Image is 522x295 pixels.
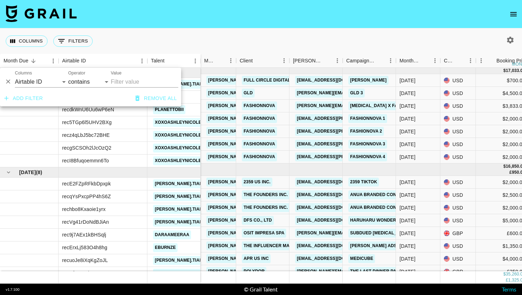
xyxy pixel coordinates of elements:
[242,152,277,161] a: Fashionnova
[153,118,203,127] a: xoxoashleynicole
[399,230,415,237] div: Jul '25
[48,56,59,66] button: Menu
[295,76,375,85] a: [EMAIL_ADDRESS][DOMAIN_NAME]
[295,114,411,123] a: [EMAIL_ADDRESS][PERSON_NAME][DOMAIN_NAME]
[503,68,506,74] div: $
[440,112,476,125] div: USD
[348,267,436,276] a: The Last Dinner Party - The Killer
[348,178,379,187] a: 2359 TikTok
[236,54,289,68] div: Client
[62,180,111,187] div: recE2FZpRFkbDpxpk
[244,286,278,293] div: © Grail Talent
[440,176,476,189] div: USD
[6,5,77,22] img: Grail Talent
[190,56,201,66] button: Menu
[111,76,178,88] input: Filter value
[348,203,442,212] a: Anua Branded Content (ANUAUS0632)
[343,54,396,68] div: Campaign (Type)
[295,178,375,187] a: [EMAIL_ADDRESS][DOMAIN_NAME]
[147,54,201,68] div: Talent
[242,254,271,263] a: APR US Inc
[206,152,322,161] a: [PERSON_NAME][EMAIL_ADDRESS][DOMAIN_NAME]
[486,56,496,66] button: Sort
[440,100,476,112] div: USD
[206,267,322,276] a: [PERSON_NAME][EMAIL_ADDRESS][DOMAIN_NAME]
[420,56,430,66] button: Sort
[6,287,20,292] div: v 1.7.100
[506,277,508,283] div: £
[240,54,253,68] div: Client
[455,56,465,66] button: Sort
[440,201,476,214] div: USD
[444,54,455,68] div: Currency
[206,254,322,263] a: [PERSON_NAME][EMAIL_ADDRESS][DOMAIN_NAME]
[62,157,109,164] div: recI8Bfuqoemmn6To
[476,55,486,66] button: Menu
[510,169,512,176] div: £
[62,106,114,113] div: recdkWnU6Uu6wP6eN
[440,252,476,265] div: USD
[242,203,290,212] a: THE FOUNDERS INC.
[399,179,415,186] div: Jul '25
[430,55,440,66] button: Menu
[137,56,147,66] button: Menu
[293,54,322,68] div: [PERSON_NAME]
[62,54,86,68] div: Airtable ID
[86,56,96,66] button: Sort
[503,271,506,277] div: $
[206,114,322,123] a: [PERSON_NAME][EMAIL_ADDRESS][DOMAIN_NAME]
[399,204,415,211] div: Jul '25
[348,241,398,250] a: [PERSON_NAME] Ads
[385,55,396,66] button: Menu
[295,101,411,110] a: [PERSON_NAME][EMAIL_ADDRESS][DOMAIN_NAME]
[399,217,415,224] div: Jul '25
[295,152,411,161] a: [EMAIL_ADDRESS][PERSON_NAME][DOMAIN_NAME]
[53,35,93,47] button: Show filters
[206,178,322,187] a: [PERSON_NAME][EMAIL_ADDRESS][DOMAIN_NAME]
[502,286,516,293] a: Terms
[440,227,476,240] div: GBP
[295,216,375,225] a: [EMAIL_ADDRESS][DOMAIN_NAME]
[3,76,13,87] button: Delete
[440,138,476,151] div: USD
[59,54,147,68] div: Airtable ID
[242,216,274,225] a: DFS Co., Ltd
[399,243,415,250] div: Jul '25
[440,189,476,201] div: USD
[289,54,343,68] div: Booker
[295,89,447,98] a: [PERSON_NAME][EMAIL_ADDRESS][PERSON_NAME][DOMAIN_NAME]
[4,54,28,68] div: Month Due
[399,115,415,122] div: Aug '25
[440,214,476,227] div: USD
[1,92,46,105] button: Add filter
[216,56,225,66] button: Sort
[6,35,48,47] button: Select columns
[295,140,411,149] a: [EMAIL_ADDRESS][PERSON_NAME][DOMAIN_NAME]
[440,74,476,87] div: USD
[348,229,411,238] a: Subdued [MEDICAL_DATA]
[348,190,442,199] a: Anua Branded Content (ANUAUS0592)
[206,127,322,136] a: [PERSON_NAME][EMAIL_ADDRESS][DOMAIN_NAME]
[225,55,236,66] button: Menu
[242,127,277,136] a: Fashionnova
[62,119,112,126] div: rec5TGp6l5UHV2BXg
[348,89,365,98] a: GLD 3
[153,269,212,278] a: jaydyn.[PERSON_NAME]
[62,244,107,251] div: recErxLj583O4h8hg
[206,203,322,212] a: [PERSON_NAME][EMAIL_ADDRESS][DOMAIN_NAME]
[153,256,210,265] a: [PERSON_NAME].tiara1
[153,230,191,239] a: daraameeraa
[206,241,322,250] a: [PERSON_NAME][EMAIL_ADDRESS][DOMAIN_NAME]
[242,178,272,187] a: 2359 US Inc.
[295,203,375,212] a: [EMAIL_ADDRESS][DOMAIN_NAME]
[153,218,210,227] a: [PERSON_NAME].tiara1
[465,55,476,66] button: Menu
[4,167,13,177] button: hide children
[206,89,322,98] a: [PERSON_NAME][EMAIL_ADDRESS][DOMAIN_NAME]
[348,152,387,161] a: Fashionnova 4
[348,140,387,149] a: Fashionnova 3
[506,7,521,21] button: open drawer
[28,56,38,66] button: Sort
[62,218,109,226] div: recVg41rDoNdBJiAn
[132,92,180,105] button: Remove all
